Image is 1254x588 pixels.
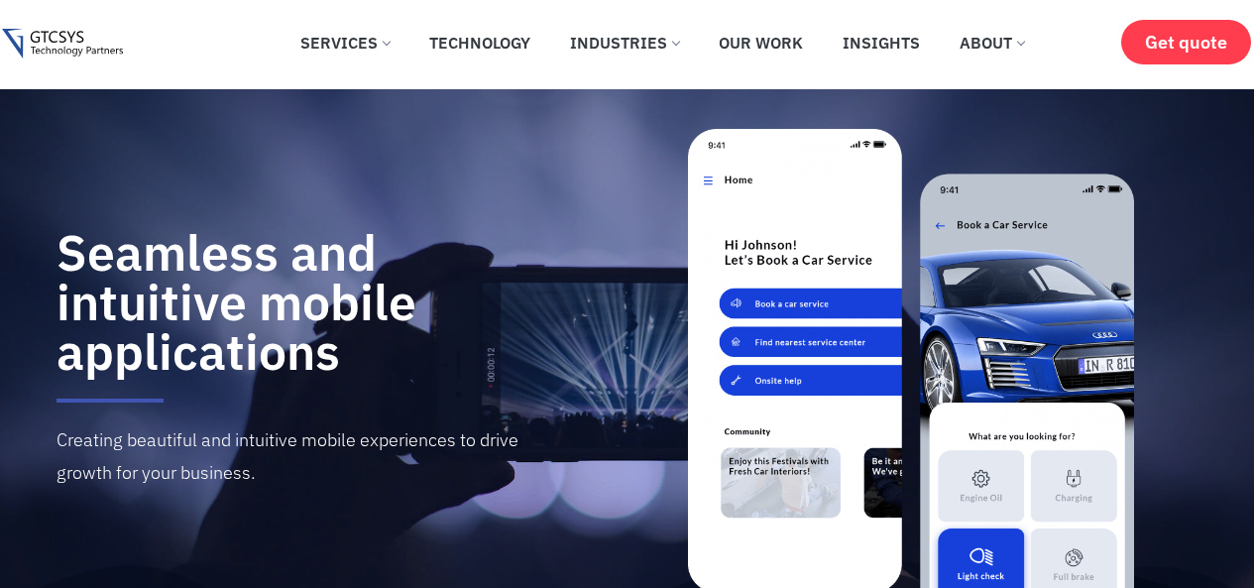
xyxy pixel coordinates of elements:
span: Get quote [1145,32,1227,53]
iframe: chat widget [1131,464,1254,558]
a: Get quote [1121,20,1251,64]
p: Creating beautiful and intuitive mobile experiences to drive growth for your business. [57,424,567,489]
img: Gtcsys logo [2,29,122,59]
a: Our Work [704,21,818,64]
a: About [945,21,1039,64]
a: Industries [555,21,694,64]
a: Insights [828,21,935,64]
a: Technology [414,21,545,64]
a: Services [285,21,404,64]
h2: Seamless and intuitive mobile applications [57,228,567,377]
